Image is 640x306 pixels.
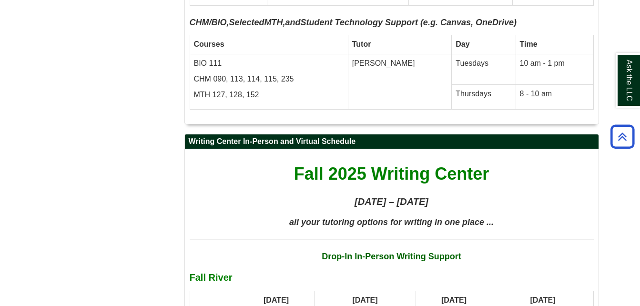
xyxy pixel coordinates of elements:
strong: Student Technology Support (e.g. Canvas, OneDrive) [301,18,517,27]
strong: Time [520,40,538,48]
td: 8 - 10 am [516,85,593,109]
strong: Drop-In In-Person Writing Support [322,252,461,261]
p: Tuesdays [456,58,511,69]
td: [PERSON_NAME] [348,54,452,110]
p: BIO 111 [194,58,344,69]
strong: Tutor [352,40,371,48]
a: Back to Top [607,130,638,143]
h2: Writing Center In-Person and Virtual Schedule [185,134,599,149]
p: MTH 127, 128, 152 [194,90,344,101]
span: Fall 2025 Writing Center [294,164,489,184]
strong: d [259,18,264,27]
span: all your tutoring options for writing in one place ... [289,217,494,227]
strong: [DATE] [352,296,377,304]
strong: Courses [194,40,224,48]
strong: [DATE] [264,296,289,304]
strong: Day [456,40,469,48]
strong: [DATE] – [DATE] [355,196,428,207]
b: Fall River [190,272,233,283]
strong: Selecte [229,18,259,27]
p: CHM 090, 113, 114, 115, 235 [194,74,344,85]
strong: [DATE] [441,296,467,304]
b: CHM/BIO, [190,18,229,27]
p: 10 am - 1 pm [520,58,589,69]
td: Thursdays [452,85,516,109]
b: MTH, [264,18,285,27]
b: and [285,18,301,27]
strong: [DATE] [530,296,555,304]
